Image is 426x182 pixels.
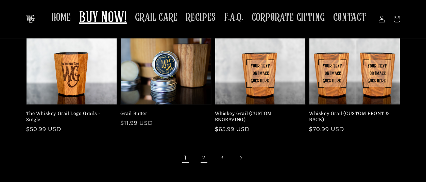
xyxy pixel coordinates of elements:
[47,7,75,28] a: HOME
[197,150,211,165] a: Page 2
[224,11,243,24] span: F.A.Q.
[26,150,400,165] nav: Pagination
[51,11,71,24] span: HOME
[26,111,113,123] a: The Whiskey Grail Logo Grails - Single
[215,150,230,165] a: Page 3
[120,111,207,117] a: Grail Butter
[75,5,131,32] a: BUY NOW!
[333,11,367,24] span: CONTACT
[26,15,35,23] img: The Whiskey Grail
[79,9,127,28] span: BUY NOW!
[233,150,248,165] a: Next page
[182,7,220,28] a: RECIPES
[178,150,193,165] span: Page 1
[329,7,371,28] a: CONTACT
[309,111,396,123] a: Whiskey Grail (CUSTOM FRONT & BACK)
[135,11,178,24] span: GRAIL CARE
[252,11,325,24] span: CORPORATE GIFTING
[186,11,216,24] span: RECIPES
[215,111,302,123] a: Whiskey Grail (CUSTOM ENGRAVING)
[131,7,182,28] a: GRAIL CARE
[248,7,329,28] a: CORPORATE GIFTING
[220,7,248,28] a: F.A.Q.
